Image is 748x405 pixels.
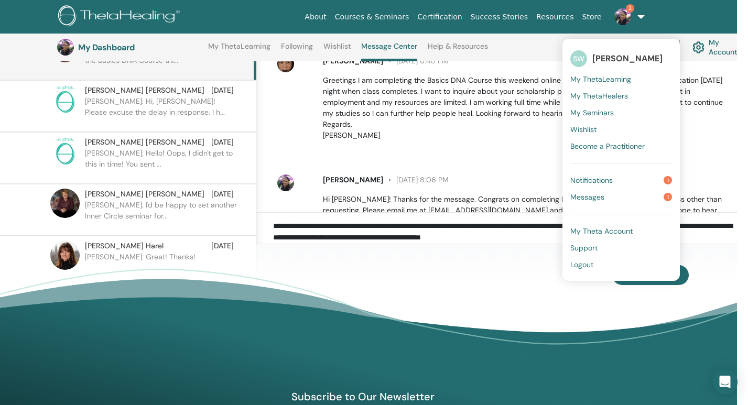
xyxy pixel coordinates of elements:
[50,240,80,270] img: default.jpg
[242,390,484,403] h4: Subscribe to Our Newsletter
[570,121,672,138] a: Wishlist
[85,85,204,96] span: [PERSON_NAME] [PERSON_NAME]
[570,47,672,71] a: SW[PERSON_NAME]
[78,42,183,52] h3: My Dashboard
[570,226,633,236] span: My Theta Account
[85,251,237,283] p: [PERSON_NAME]: Great! Thanks!
[323,75,725,141] p: Greetings I am completing the Basics DNA Course this weekend online this weekend. I will have my ...
[383,56,448,65] span: [DATE] 6:48 PM
[300,7,330,27] a: About
[85,200,237,231] p: [PERSON_NAME]: I'd be happy to set another Inner Circle seminar for...
[712,369,738,395] div: Open Intercom Messenger
[592,53,663,64] span: [PERSON_NAME]
[413,7,466,27] a: Certification
[570,223,672,239] a: My Theta Account
[85,189,204,200] span: [PERSON_NAME] [PERSON_NAME]
[692,36,748,59] a: My Account
[626,4,634,13] span: 2
[532,7,578,27] a: Resources
[570,260,593,269] span: Logout
[331,7,414,27] a: Courses & Seminars
[570,239,672,256] a: Support
[323,42,351,59] a: Wishlist
[85,240,164,251] span: [PERSON_NAME] Harel
[281,42,313,59] a: Following
[323,56,383,65] span: [PERSON_NAME]
[570,243,598,253] span: Support
[562,39,680,281] ul: 2
[570,91,628,101] span: My ThetaHealers
[361,42,417,61] a: Message Center
[57,39,74,56] img: default.jpg
[277,174,294,191] img: default.jpg
[570,50,587,67] span: SW
[211,240,234,251] span: [DATE]
[85,148,237,179] p: [PERSON_NAME]: Hello! Oops, I didn't get to this in time! You sent ...
[383,175,449,184] span: [DATE] 8:06 PM
[50,189,80,218] img: default.jpg
[578,7,606,27] a: Store
[85,96,237,127] p: [PERSON_NAME]: Hi, [PERSON_NAME]! Please excuse the delay in response. I h...
[570,71,672,87] a: My ThetaLearning
[570,189,672,205] a: Messages1
[570,172,672,189] a: Notifications1
[211,189,234,200] span: [DATE]
[570,74,631,84] span: My ThetaLearning
[664,176,672,184] span: 1
[211,137,234,148] span: [DATE]
[570,138,672,155] a: Become a Practitioner
[85,137,204,148] span: [PERSON_NAME] [PERSON_NAME]
[692,39,704,56] img: cog.svg
[580,36,666,59] a: Instructor Dashboard
[570,87,672,104] a: My ThetaHealers
[50,85,80,114] img: no-photo.png
[277,56,294,72] img: default.jpg
[570,176,613,185] span: Notifications
[570,141,645,151] span: Become a Practitioner
[50,137,80,166] img: no-photo.png
[570,192,604,202] span: Messages
[570,104,672,121] a: My Seminars
[570,108,614,117] span: My Seminars
[570,125,597,134] span: Wishlist
[570,256,672,273] a: Logout
[664,193,672,201] span: 1
[208,42,270,59] a: My ThetaLearning
[614,8,631,25] img: default.jpg
[467,7,532,27] a: Success Stories
[323,175,383,184] span: [PERSON_NAME]
[211,85,234,96] span: [DATE]
[428,42,488,59] a: Help & Resources
[323,194,725,227] p: Hi [PERSON_NAME]! Thanks for the message. Congrats on completing Basic DNA! There's really no pro...
[58,5,183,29] img: logo.png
